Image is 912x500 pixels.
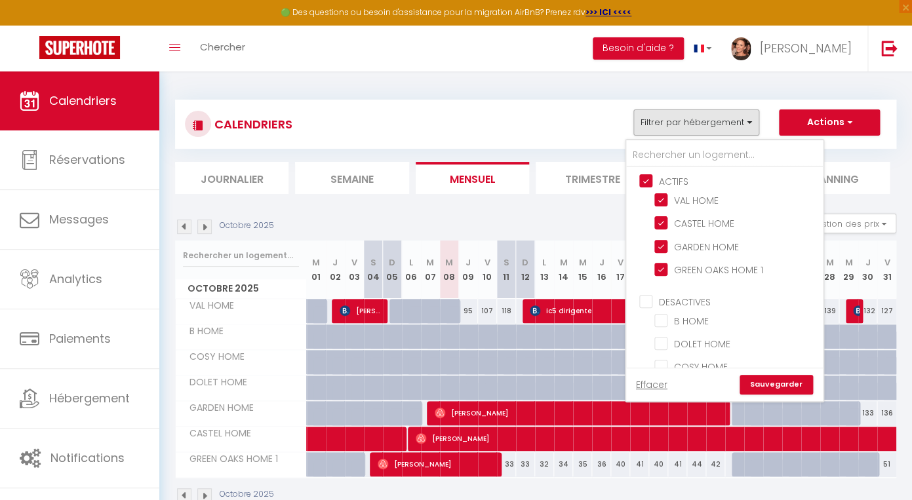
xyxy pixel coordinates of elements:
abbr: D [522,256,528,269]
span: GREEN OAKS HOME 1 [178,452,281,467]
abbr: M [578,256,586,269]
div: 36 [592,452,611,476]
th: 05 [383,240,402,299]
abbr: M [559,256,567,269]
th: 01 [307,240,326,299]
div: 40 [611,452,630,476]
span: [PERSON_NAME] [378,452,498,476]
span: Hébergement [49,390,130,406]
th: 11 [497,240,516,299]
th: 16 [592,240,611,299]
button: Actions [779,109,880,136]
span: CASTEL HOME [178,427,254,441]
button: Besoin d'aide ? [593,37,684,60]
abbr: J [332,256,338,269]
abbr: L [542,256,546,269]
span: VAL HOME [178,299,237,313]
th: 17 [611,240,630,299]
span: DOLET HOME [178,375,250,390]
th: 03 [345,240,364,299]
li: Planning [776,162,890,194]
li: Mensuel [416,162,529,194]
abbr: J [865,256,870,269]
th: 04 [364,240,383,299]
span: [PERSON_NAME] [759,40,851,56]
abbr: S [370,256,376,269]
a: Effacer [636,377,667,392]
div: 118 [497,299,516,323]
span: DESACTIVES [659,296,711,309]
span: ic5 dirigente [530,298,631,323]
div: 41 [630,452,649,476]
div: 33 [497,452,516,476]
input: Rechercher un logement... [183,244,299,267]
div: 41 [668,452,687,476]
img: Super Booking [39,36,120,59]
button: Filtrer par hébergement [633,109,759,136]
th: 13 [535,240,554,299]
th: 14 [554,240,573,299]
span: B HOME [178,324,227,339]
span: Réservations [49,151,125,168]
div: 136 [877,401,896,425]
th: 06 [402,240,421,299]
abbr: M [844,256,852,269]
h3: CALENDRIERS [211,109,292,139]
div: 107 [478,299,497,323]
th: 29 [839,240,858,299]
span: Notifications [50,450,125,466]
abbr: M [825,256,833,269]
div: 51 [877,452,896,476]
abbr: V [485,256,490,269]
th: 15 [573,240,592,299]
a: >>> ICI <<<< [585,7,631,18]
abbr: V [351,256,357,269]
th: 02 [326,240,345,299]
div: 139 [820,299,839,323]
th: 08 [440,240,459,299]
span: Messages [49,211,109,227]
th: 28 [820,240,839,299]
div: 132 [858,299,877,323]
span: Chercher [200,40,245,54]
span: Analytics [49,271,102,287]
span: GARDEN HOME [674,240,739,254]
abbr: D [389,256,395,269]
img: ... [731,37,751,60]
a: Sauvegarder [740,375,813,394]
button: Gestion des prix [799,214,896,233]
abbr: J [599,256,604,269]
div: Filtrer par hébergement [625,139,824,402]
abbr: J [466,256,471,269]
th: 30 [858,240,877,299]
p: Octobre 2025 [220,220,274,232]
abbr: V [618,256,624,269]
div: 133 [858,401,877,425]
div: 33 [516,452,535,476]
div: 44 [687,452,706,476]
abbr: M [426,256,434,269]
th: 07 [421,240,440,299]
th: 31 [877,240,896,299]
abbr: L [409,256,413,269]
div: 34 [554,452,573,476]
th: 12 [516,240,535,299]
a: ... [PERSON_NAME] [721,26,867,71]
span: Octobre 2025 [176,279,306,298]
span: GARDEN HOME [178,401,257,415]
li: Trimestre [536,162,649,194]
a: Chercher [190,26,255,71]
span: [PERSON_NAME] [853,298,860,323]
span: Calendriers [49,92,117,109]
span: Paiements [49,330,111,347]
span: GREEN OAKS HOME 1 [674,263,763,277]
span: COSY HOME [178,350,248,364]
div: 127 [877,299,896,323]
abbr: M [445,256,453,269]
div: 35 [573,452,592,476]
abbr: V [884,256,890,269]
div: 40 [649,452,668,476]
div: 95 [459,299,478,323]
img: logout [881,40,898,56]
